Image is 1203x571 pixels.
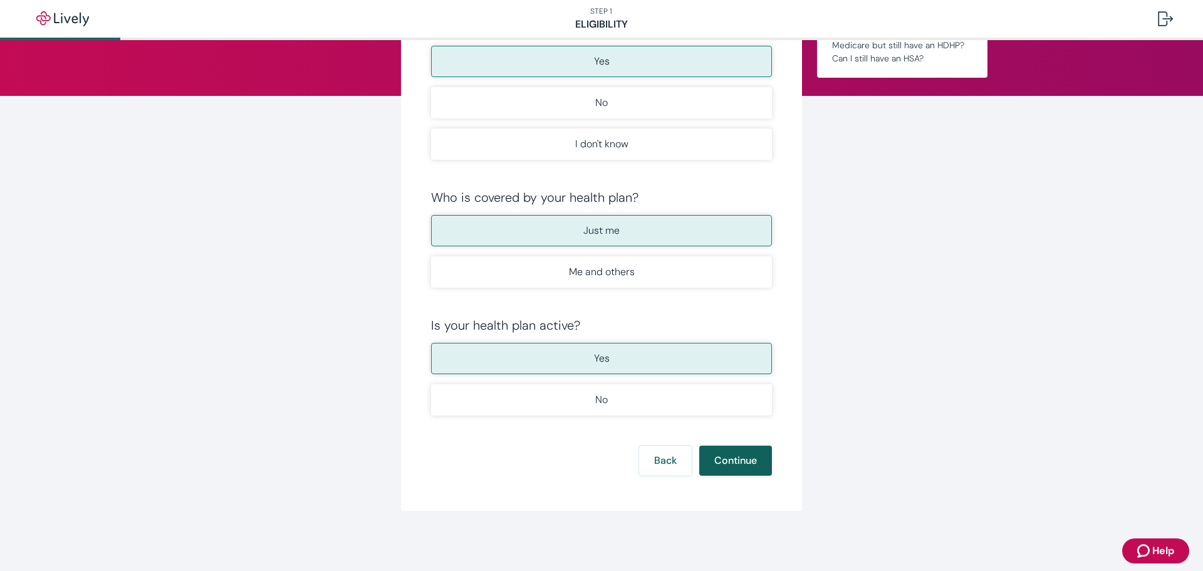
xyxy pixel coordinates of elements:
[431,256,772,288] button: Me and others
[699,446,772,476] button: Continue
[569,265,635,280] p: Me and others
[431,384,772,416] button: No
[639,446,692,476] button: Back
[595,392,608,407] p: No
[583,223,620,238] p: Just me
[827,23,977,68] summary: What happens if I am enrolled in Medicare but still have an HDHP? Can I still have an HSA?
[1152,543,1174,558] span: Help
[594,351,610,366] p: Yes
[431,190,772,205] div: Who is covered by your health plan?
[1148,4,1183,34] button: Log out
[431,215,772,246] button: Just me
[431,87,772,118] button: No
[575,137,628,152] p: I don't know
[595,95,608,110] p: No
[1122,538,1189,563] button: Zendesk support iconHelp
[594,54,610,69] p: Yes
[431,128,772,160] button: I don't know
[1137,543,1152,558] svg: Zendesk support icon
[431,343,772,374] button: Yes
[28,11,98,26] img: Lively
[431,46,772,77] button: Yes
[431,318,772,333] div: Is your health plan active?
